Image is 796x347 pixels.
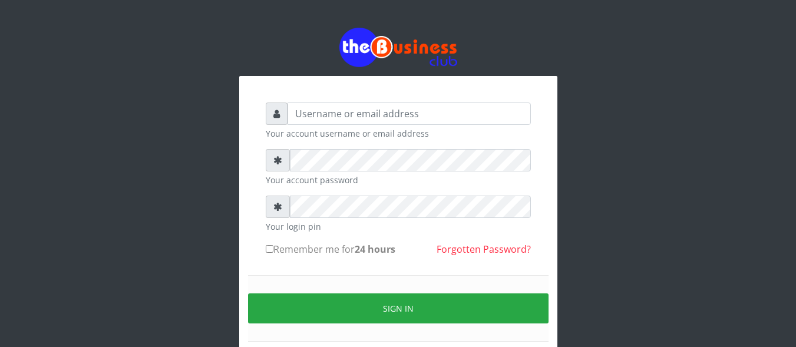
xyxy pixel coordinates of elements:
[266,174,531,186] small: Your account password
[266,127,531,140] small: Your account username or email address
[248,293,549,323] button: Sign in
[266,245,273,253] input: Remember me for24 hours
[355,243,395,256] b: 24 hours
[266,220,531,233] small: Your login pin
[437,243,531,256] a: Forgotten Password?
[266,242,395,256] label: Remember me for
[288,103,531,125] input: Username or email address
